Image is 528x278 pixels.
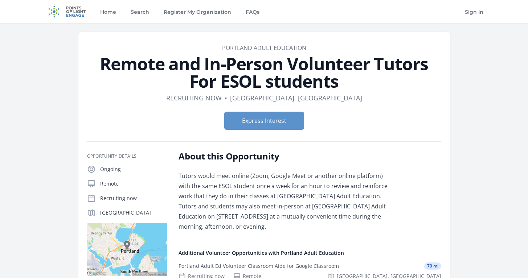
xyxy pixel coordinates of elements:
[100,195,167,202] p: Recruiting now
[224,112,304,130] button: Express Interest
[87,223,167,276] img: Map
[424,262,441,270] span: 70 mi
[179,249,441,257] h4: Additional Volunteer Opportunities with Portland Adult Education
[222,44,306,52] a: Portland Adult Education
[166,93,222,103] dd: Recruiting now
[179,150,391,162] h2: About this Opportunity
[100,166,167,173] p: Ongoing
[87,153,167,159] h3: Opportunity Details
[100,180,167,187] p: Remote
[230,93,362,103] dd: [GEOGRAPHIC_DATA], [GEOGRAPHIC_DATA]
[225,93,227,103] div: •
[179,262,339,270] div: Portland Adult Ed Volunteer Classroom Aide for Google Classroom
[100,209,167,216] p: [GEOGRAPHIC_DATA]
[179,171,391,232] p: Tutors would meet online (Zoom, Google Meet or another online platform) with the same ESOL studen...
[87,55,441,90] h1: Remote and In-Person Volunteer Tutors For ESOL students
